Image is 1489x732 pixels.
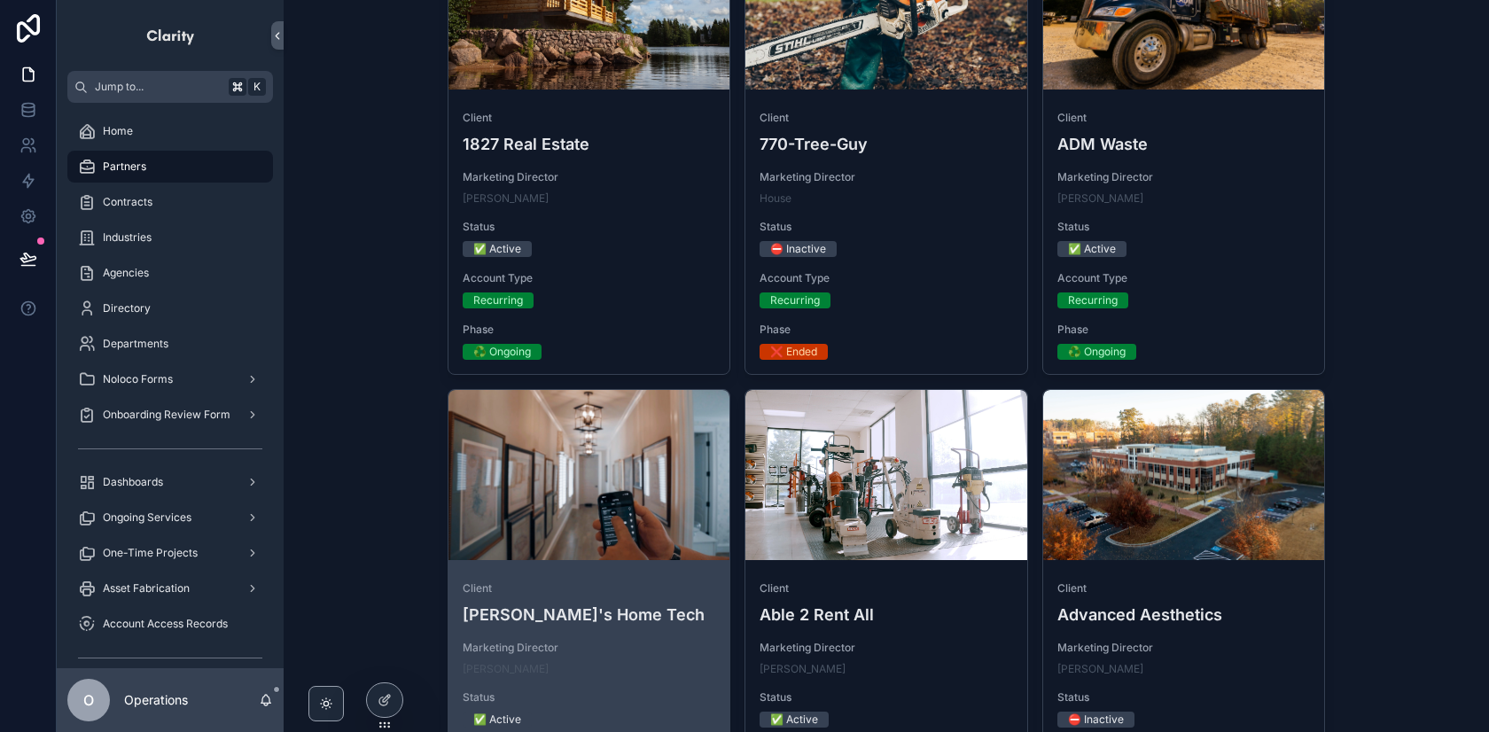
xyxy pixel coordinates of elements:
a: Directory [67,292,273,324]
a: Home [67,115,273,147]
span: Marketing Director [760,641,1013,655]
span: Contracts [103,195,152,209]
div: Recurring [1068,292,1118,308]
span: Onboarding Review Form [103,408,230,422]
span: Marketing Director [463,641,716,655]
h4: Able 2 Rent All [760,603,1013,627]
span: Client [760,581,1013,596]
p: Operations [124,691,188,709]
div: Recurring [770,292,820,308]
div: Recurring [473,292,523,308]
a: Noloco Forms [67,363,273,395]
span: Marketing Director [760,170,1013,184]
span: Directory [103,301,151,315]
span: Ongoing Services [103,510,191,525]
a: Onboarding Review Form [67,399,273,431]
span: Marketing Director [463,170,716,184]
a: [PERSON_NAME] [1057,191,1143,206]
span: Client [760,111,1013,125]
h4: Advanced Aesthetics [1057,603,1311,627]
a: [PERSON_NAME] [760,662,846,676]
div: ❌ Ended [770,344,817,360]
a: House [760,191,791,206]
h4: [PERSON_NAME]'s Home Tech [463,603,716,627]
span: Phase [1057,323,1311,337]
div: ✅ Active [770,712,818,728]
span: Asset Fabrication [103,581,190,596]
div: ✅ Active [1068,241,1116,257]
a: [PERSON_NAME] [1057,662,1143,676]
div: ♻️ Ongoing [1068,344,1126,360]
span: Marketing Director [1057,641,1311,655]
span: K [250,80,264,94]
a: Departments [67,328,273,360]
span: Jump to... [95,80,222,94]
span: Status [760,220,1013,234]
a: Contracts [67,186,273,218]
h4: 770-Tree-Guy [760,132,1013,156]
span: Partners [103,160,146,174]
span: Client [463,111,716,125]
a: Ongoing Services [67,502,273,533]
span: Dashboards [103,475,163,489]
div: advanced-Cropped.webp [1043,390,1325,560]
span: Noloco Forms [103,372,173,386]
div: ♻️ Ongoing [473,344,531,360]
span: Industries [103,230,152,245]
span: Status [760,690,1013,705]
div: Aarons.webp [448,390,730,560]
a: [PERSON_NAME] [463,662,549,676]
span: Status [463,690,716,705]
span: Account Access Records [103,617,228,631]
button: Jump to...K [67,71,273,103]
span: Phase [463,323,716,337]
div: ⛔ Inactive [1068,712,1124,728]
span: Account Type [463,271,716,285]
span: Phase [760,323,1013,337]
span: O [83,689,94,711]
span: Client [463,581,716,596]
div: ✅ Active [473,712,521,728]
a: One-Time Projects [67,537,273,569]
div: able-Cropped.webp [745,390,1027,560]
a: Account Access Records [67,608,273,640]
span: Status [463,220,716,234]
div: ⛔ Inactive [770,241,826,257]
img: App logo [145,21,196,50]
span: Marketing Director [1057,170,1311,184]
div: scrollable content [57,103,284,668]
span: Status [1057,220,1311,234]
a: [PERSON_NAME] [463,191,549,206]
a: Industries [67,222,273,253]
h4: 1827 Real Estate [463,132,716,156]
div: ✅ Active [473,241,521,257]
span: Account Type [1057,271,1311,285]
span: One-Time Projects [103,546,198,560]
a: Partners [67,151,273,183]
span: Home [103,124,133,138]
span: Agencies [103,266,149,280]
span: Account Type [760,271,1013,285]
a: Agencies [67,257,273,289]
a: Dashboards [67,466,273,498]
a: Asset Fabrication [67,572,273,604]
span: Client [1057,111,1311,125]
h4: ADM Waste [1057,132,1311,156]
span: Departments [103,337,168,351]
span: Status [1057,690,1311,705]
span: Client [1057,581,1311,596]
